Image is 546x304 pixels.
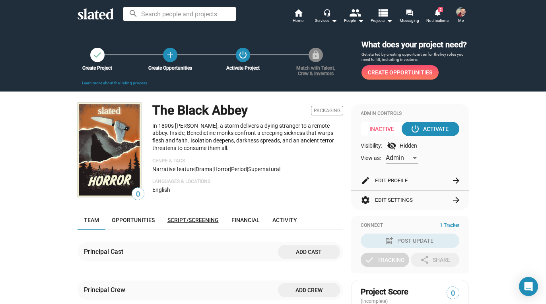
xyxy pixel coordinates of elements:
[78,103,141,197] img: The Black Abbey
[152,187,170,193] span: English
[93,50,102,60] mat-icon: check
[361,141,459,150] div: Visibility: Hidden
[451,6,470,26] button: Michael ConsiglioMe
[361,154,381,162] span: View as:
[293,16,303,25] span: Home
[312,8,340,25] button: Services
[451,176,461,185] mat-icon: arrow_forward
[196,166,212,172] span: Drama
[519,277,538,296] div: Open Intercom Messenger
[161,210,225,230] a: Script/Screening
[236,48,250,62] button: Activate Project
[361,195,370,205] mat-icon: settings
[440,222,459,229] span: 1 Tracker
[361,286,408,297] span: Project Score
[456,7,466,17] img: Michael Consiglio
[361,298,389,304] span: (incomplete)
[438,7,443,12] span: 2
[377,7,388,18] mat-icon: view_list
[194,166,196,172] span: |
[165,50,175,60] mat-icon: add
[356,16,365,25] mat-icon: arrow_drop_down
[344,16,364,25] div: People
[132,189,144,200] span: 0
[278,283,340,297] button: Add crew
[231,166,247,172] span: Period
[410,124,420,134] mat-icon: power_settings_new
[163,48,177,62] a: Create Opportunities
[361,171,459,190] button: Edit Profile
[152,122,343,152] p: In 1890s [PERSON_NAME], a storm delivers a dying stranger to a remote abbey. Inside, Benedictine ...
[284,283,334,297] span: Add crew
[411,253,459,267] button: Share
[78,210,105,230] a: Team
[329,16,339,25] mat-icon: arrow_drop_down
[284,245,334,259] span: Add cast
[152,179,343,185] p: Languages & Locations
[451,195,461,205] mat-icon: arrow_forward
[361,222,459,229] div: Connect
[385,16,394,25] mat-icon: arrow_drop_down
[217,65,269,71] div: Activate Project
[84,286,128,294] div: Principal Crew
[71,65,124,71] div: Create Project
[311,106,343,115] span: Packaging
[323,9,330,16] mat-icon: headset_mic
[424,8,451,25] a: 2Notifications
[361,191,459,210] button: Edit Settings
[82,81,147,85] a: Learn more about the listing process
[402,122,459,136] button: Activate
[400,16,419,25] span: Messaging
[361,176,370,185] mat-icon: edit
[361,122,409,136] span: Inactive
[420,255,429,265] mat-icon: share
[238,50,248,60] mat-icon: power_settings_new
[365,253,405,267] div: Tracking
[225,210,266,230] a: Financial
[248,166,280,172] span: Supernatural
[361,111,459,117] div: Admin Controls
[266,210,303,230] a: Activity
[447,288,459,299] span: 0
[361,65,439,80] a: Create Opportunities
[293,8,303,18] mat-icon: home
[152,102,248,119] h1: The Black Abbey
[84,247,126,256] div: Principal Cast
[386,154,404,162] span: Admin
[433,8,441,16] mat-icon: notifications
[396,8,424,25] a: Messaging
[247,166,248,172] span: |
[361,52,469,62] p: Get started by creating opportunities for the key roles you need to fill, including investors.
[365,255,374,265] mat-icon: check
[230,166,231,172] span: |
[386,234,433,248] div: Post Update
[361,39,469,50] h3: What does your project need?
[349,7,360,18] mat-icon: people
[112,217,155,223] span: Opportunities
[458,16,464,25] span: Me
[426,16,449,25] span: Notifications
[420,253,450,267] div: Share
[368,65,432,80] span: Create Opportunities
[315,16,337,25] div: Services
[212,166,214,172] span: |
[361,253,409,267] button: Tracking
[144,65,196,71] div: Create Opportunities
[368,8,396,25] button: Projects
[387,141,396,150] mat-icon: visibility_off
[167,217,219,223] span: Script/Screening
[385,236,394,246] mat-icon: post_add
[231,217,260,223] span: Financial
[105,210,161,230] a: Opportunities
[412,122,449,136] div: Activate
[123,7,236,21] input: Search people and projects
[406,9,413,16] mat-icon: forum
[152,158,343,164] p: Genre & Tags
[361,234,459,248] button: Post Update
[214,166,230,172] span: Horror
[272,217,297,223] span: Activity
[278,245,340,259] button: Add cast
[152,166,194,172] span: Narrative feature
[340,8,368,25] button: People
[84,217,99,223] span: Team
